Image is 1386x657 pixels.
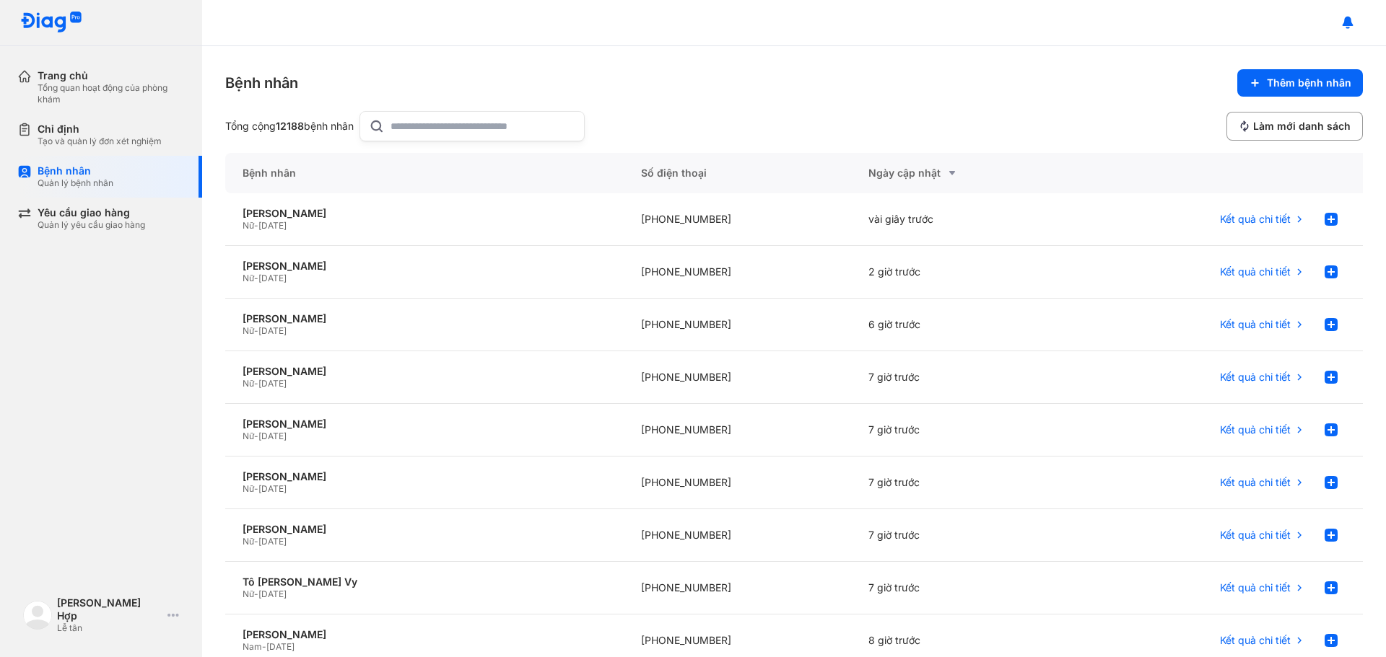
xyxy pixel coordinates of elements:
span: Kết quả chi tiết [1220,423,1291,436]
span: Nam [243,641,262,652]
span: [DATE] [258,220,287,231]
button: Thêm bệnh nhân [1237,69,1363,97]
span: Nữ [243,431,254,441]
span: [DATE] [258,536,287,547]
div: [PERSON_NAME] [243,207,606,220]
span: Kết quả chi tiết [1220,529,1291,542]
div: [PERSON_NAME] [243,260,606,273]
span: Kết quả chi tiết [1220,581,1291,594]
span: [DATE] [258,273,287,283]
div: Lễ tân [57,622,162,634]
div: 7 giờ trước [851,562,1078,614]
div: Tạo và quản lý đơn xét nghiệm [38,136,162,147]
span: [DATE] [258,588,287,599]
button: Làm mới danh sách [1226,112,1363,141]
span: Làm mới danh sách [1253,120,1351,133]
img: logo [20,12,82,34]
div: [PERSON_NAME] [243,523,606,536]
div: Tô [PERSON_NAME] Vy [243,576,606,588]
span: Nữ [243,483,254,494]
div: [PERSON_NAME] [243,365,606,378]
span: [DATE] [258,378,287,389]
div: [PERSON_NAME] [243,418,606,431]
span: - [254,220,258,231]
div: Bệnh nhân [225,73,298,93]
div: Bệnh nhân [225,153,624,193]
span: Kết quả chi tiết [1220,371,1291,384]
div: Tổng quan hoạt động của phòng khám [38,82,185,105]
span: - [254,588,258,599]
span: - [254,273,258,283]
span: Nữ [243,588,254,599]
div: Bệnh nhân [38,164,113,177]
span: Kết quả chi tiết [1220,318,1291,331]
span: Kết quả chi tiết [1220,213,1291,226]
div: [PHONE_NUMBER] [624,299,851,351]
div: Quản lý bệnh nhân [38,177,113,189]
span: 12188 [276,120,304,132]
span: [DATE] [258,325,287,336]
div: Yêu cầu giao hàng [38,206,145,219]
span: [DATE] [258,483,287,494]
div: 7 giờ trước [851,509,1078,562]
div: [PERSON_NAME] [243,312,606,325]
span: [DATE] [266,641,295,652]
span: Nữ [243,325,254,336]
div: 6 giờ trước [851,299,1078,351]
div: [PHONE_NUMBER] [624,562,851,614]
span: - [254,378,258,389]
span: Kết quả chi tiết [1220,265,1291,278]
span: Thêm bệnh nhân [1267,76,1351,89]
div: Quản lý yêu cầu giao hàng [38,219,145,231]
div: Trang chủ [38,69,185,82]
div: 7 giờ trước [851,404,1078,457]
div: Chỉ định [38,123,162,136]
div: [PERSON_NAME] Hợp [57,596,162,622]
div: Ngày cập nhật [868,164,1061,182]
div: 7 giờ trước [851,457,1078,509]
span: [DATE] [258,431,287,441]
div: [PHONE_NUMBER] [624,509,851,562]
div: vài giây trước [851,193,1078,246]
span: Kết quả chi tiết [1220,634,1291,647]
span: - [254,325,258,336]
img: logo [23,601,52,630]
div: 7 giờ trước [851,351,1078,404]
span: - [262,641,266,652]
div: [PHONE_NUMBER] [624,351,851,404]
div: [PHONE_NUMBER] [624,457,851,509]
div: 2 giờ trước [851,246,1078,299]
span: Nữ [243,273,254,283]
div: [PHONE_NUMBER] [624,193,851,246]
div: [PERSON_NAME] [243,628,606,641]
span: Nữ [243,220,254,231]
span: Kết quả chi tiết [1220,476,1291,489]
span: Nữ [243,378,254,389]
span: - [254,536,258,547]
span: Nữ [243,536,254,547]
div: [PHONE_NUMBER] [624,246,851,299]
div: Số điện thoại [624,153,851,193]
span: - [254,483,258,494]
div: [PHONE_NUMBER] [624,404,851,457]
div: [PERSON_NAME] [243,470,606,483]
span: - [254,431,258,441]
div: Tổng cộng bệnh nhân [225,120,354,133]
